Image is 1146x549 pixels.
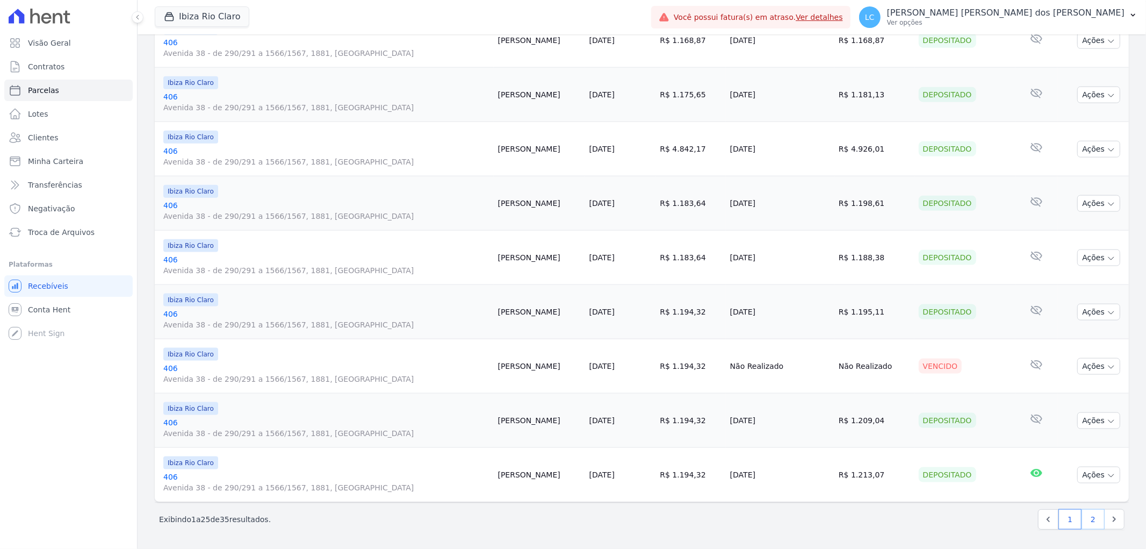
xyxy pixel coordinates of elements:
[1104,509,1125,530] a: Next
[1082,509,1105,530] a: 2
[163,37,489,59] a: 406Avenida 38 - de 290/291 a 1566/1567, 1881, [GEOGRAPHIC_DATA]
[163,265,489,276] span: Avenida 38 - de 290/291 a 1566/1567, 1881, [GEOGRAPHIC_DATA]
[4,299,133,320] a: Conta Hent
[494,285,585,339] td: [PERSON_NAME]
[163,457,218,469] span: Ibiza Rio Claro
[28,38,71,48] span: Visão Geral
[201,515,211,524] span: 25
[919,304,976,319] div: Depositado
[28,304,70,315] span: Conta Hent
[28,109,48,119] span: Lotes
[1077,195,1120,212] button: Ações
[494,122,585,176] td: [PERSON_NAME]
[163,102,489,113] span: Avenida 38 - de 290/291 a 1566/1567, 1881, [GEOGRAPHIC_DATA]
[163,211,489,222] span: Avenida 38 - de 290/291 a 1566/1567, 1881, [GEOGRAPHIC_DATA]
[726,176,834,231] td: [DATE]
[159,514,271,525] p: Exibindo a de resultados.
[1058,509,1082,530] a: 1
[655,448,725,502] td: R$ 1.194,32
[4,32,133,54] a: Visão Geral
[494,176,585,231] td: [PERSON_NAME]
[1077,412,1120,429] button: Ações
[163,146,489,167] a: 406Avenida 38 - de 290/291 a 1566/1567, 1881, [GEOGRAPHIC_DATA]
[919,250,976,265] div: Depositado
[726,13,834,68] td: [DATE]
[655,176,725,231] td: R$ 1.183,64
[834,394,914,448] td: R$ 1.209,04
[655,394,725,448] td: R$ 1.194,32
[163,348,218,361] span: Ibiza Rio Claro
[834,448,914,502] td: R$ 1.213,07
[865,13,875,21] span: LC
[726,231,834,285] td: [DATE]
[726,285,834,339] td: [DATE]
[726,339,834,394] td: Não Realizado
[589,36,615,45] a: [DATE]
[834,231,914,285] td: R$ 1.188,38
[163,254,489,276] a: 406Avenida 38 - de 290/291 a 1566/1567, 1881, [GEOGRAPHIC_DATA]
[163,185,218,198] span: Ibiza Rio Claro
[1077,141,1120,158] button: Ações
[163,131,218,144] span: Ibiza Rio Claro
[163,239,218,252] span: Ibiza Rio Claro
[589,416,615,425] a: [DATE]
[589,308,615,316] a: [DATE]
[28,281,68,291] span: Recebíveis
[851,2,1146,32] button: LC [PERSON_NAME] [PERSON_NAME] dos [PERSON_NAME] Ver opções
[4,103,133,125] a: Lotes
[4,127,133,148] a: Clientes
[589,253,615,262] a: [DATE]
[919,87,976,102] div: Depositado
[589,145,615,153] a: [DATE]
[494,448,585,502] td: [PERSON_NAME]
[494,394,585,448] td: [PERSON_NAME]
[494,68,585,122] td: [PERSON_NAME]
[28,156,83,167] span: Minha Carteira
[919,196,976,211] div: Depositado
[4,198,133,219] a: Negativação
[1077,304,1120,320] button: Ações
[4,56,133,77] a: Contratos
[163,472,489,493] a: 406Avenida 38 - de 290/291 a 1566/1567, 1881, [GEOGRAPHIC_DATA]
[4,80,133,101] a: Parcelas
[655,68,725,122] td: R$ 1.175,65
[887,8,1125,18] p: [PERSON_NAME] [PERSON_NAME] dos [PERSON_NAME]
[655,231,725,285] td: R$ 1.183,64
[163,319,489,330] span: Avenida 38 - de 290/291 a 1566/1567, 1881, [GEOGRAPHIC_DATA]
[163,156,489,167] span: Avenida 38 - de 290/291 a 1566/1567, 1881, [GEOGRAPHIC_DATA]
[655,339,725,394] td: R$ 1.194,32
[834,13,914,68] td: R$ 1.168,87
[494,231,585,285] td: [PERSON_NAME]
[163,200,489,222] a: 406Avenida 38 - de 290/291 a 1566/1567, 1881, [GEOGRAPHIC_DATA]
[28,180,82,190] span: Transferências
[1077,87,1120,103] button: Ações
[155,6,249,27] button: Ibiza Rio Claro
[28,203,75,214] span: Negativação
[28,227,95,238] span: Troca de Arquivos
[1077,358,1120,375] button: Ações
[1038,509,1058,530] a: Previous
[834,285,914,339] td: R$ 1.195,11
[834,68,914,122] td: R$ 1.181,13
[220,515,229,524] span: 35
[1077,467,1120,483] button: Ações
[163,374,489,384] span: Avenida 38 - de 290/291 a 1566/1567, 1881, [GEOGRAPHIC_DATA]
[28,132,58,143] span: Clientes
[163,402,218,415] span: Ibiza Rio Claro
[674,12,843,23] span: Você possui fatura(s) em atraso.
[163,76,218,89] span: Ibiza Rio Claro
[4,174,133,196] a: Transferências
[726,394,834,448] td: [DATE]
[796,13,843,22] a: Ver detalhes
[163,363,489,384] a: 406Avenida 38 - de 290/291 a 1566/1567, 1881, [GEOGRAPHIC_DATA]
[834,176,914,231] td: R$ 1.198,61
[919,467,976,482] div: Depositado
[655,13,725,68] td: R$ 1.168,87
[163,294,218,306] span: Ibiza Rio Claro
[834,339,914,394] td: Não Realizado
[589,90,615,99] a: [DATE]
[1077,32,1120,49] button: Ações
[494,339,585,394] td: [PERSON_NAME]
[887,18,1125,27] p: Ver opções
[589,470,615,479] a: [DATE]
